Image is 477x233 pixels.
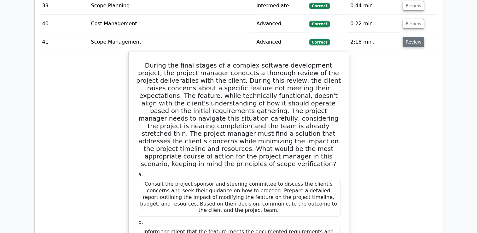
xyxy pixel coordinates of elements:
td: 40 [40,15,89,33]
div: Consult the project sponsor and steering committee to discuss the client's concerns and seek thei... [137,178,340,217]
button: Review [403,19,424,29]
td: 0:22 min. [348,15,400,33]
button: Review [403,37,424,47]
td: Advanced [254,15,307,33]
h5: During the final stages of a complex software development project, the project manager conducts a... [136,62,341,168]
td: Cost Management [89,15,254,33]
span: Correct [309,3,330,9]
td: 2:18 min. [348,33,400,51]
td: Advanced [254,33,307,51]
td: Scope Management [89,33,254,51]
button: Review [403,1,424,11]
span: a. [138,171,143,177]
td: 41 [40,33,89,51]
span: Correct [309,39,330,45]
span: Correct [309,21,330,27]
span: b. [138,219,143,225]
